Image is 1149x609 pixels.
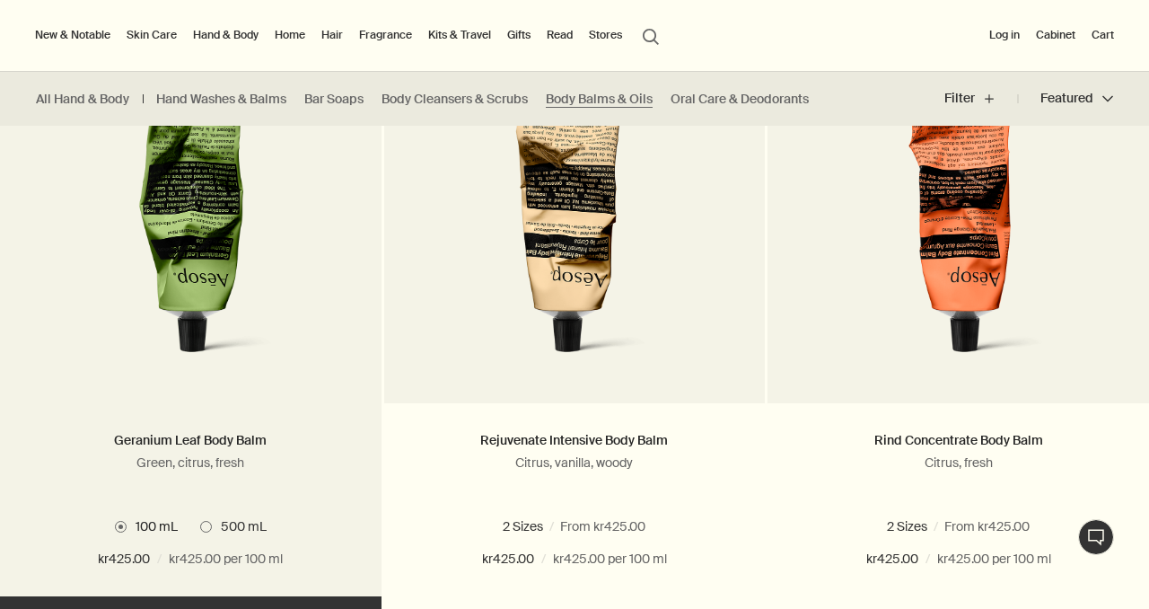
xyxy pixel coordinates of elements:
p: Citrus, fresh [794,455,1122,471]
a: All Hand & Body [36,91,129,108]
span: / [925,549,930,570]
a: Skin Care [123,24,180,46]
span: kr425.00 [482,549,534,570]
a: Hand & Body [189,24,262,46]
a: Body Cleansers & Scrubs [382,91,528,108]
span: kr425.00 [866,549,918,570]
a: Read [543,24,576,46]
span: 100 mL [894,518,945,534]
span: kr425.00 per 100 ml [169,549,283,570]
p: Citrus, vanilla, woody [411,455,739,471]
img: Rejuvenate Intensive Body Balm 100 mL in yellow tube [430,44,718,376]
button: Filter [944,77,1018,120]
a: Rejuvenate Intensive Body Balm 100 mL in yellow tube [384,44,766,403]
a: Cabinet [1032,24,1079,46]
span: 500 mL [212,518,267,534]
span: / [157,549,162,570]
a: Oral Care & Deodorants [671,91,809,108]
span: 500 mL [595,518,650,534]
p: Green, citrus, fresh [27,455,355,471]
span: kr425.00 per 100 ml [553,549,667,570]
button: Live Assistance [1078,519,1114,555]
a: Rejuvenate Intensive Body Balm [480,432,668,448]
a: Gifts [504,24,534,46]
span: kr425.00 per 100 ml [937,549,1051,570]
a: Hand Washes & Balms [156,91,286,108]
a: Home [271,24,309,46]
a: Geranium Leaf Body Balm [114,432,267,448]
span: 500 mL [979,518,1034,534]
button: Open search [635,18,667,52]
a: Rind Concetrate Body Balm in aluminium tube [767,44,1149,403]
a: Kits & Travel [425,24,495,46]
a: Body Balms & Oils [546,91,653,108]
button: Stores [585,24,626,46]
span: / [541,549,546,570]
button: New & Notable [31,24,114,46]
span: 100 mL [127,518,178,534]
img: Rind Concetrate Body Balm in aluminium tube [814,44,1102,376]
button: Log in [986,24,1023,46]
a: Hair [318,24,346,46]
a: Bar Soaps [304,91,364,108]
span: kr425.00 [98,549,150,570]
button: Featured [1018,77,1113,120]
img: Geranium Leaf Body Balm 100 mL in green aluminium tube [47,44,335,376]
button: Cart [1088,24,1118,46]
span: 100 mL [510,518,561,534]
a: Fragrance [355,24,416,46]
a: Rind Concentrate Body Balm [874,432,1043,448]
